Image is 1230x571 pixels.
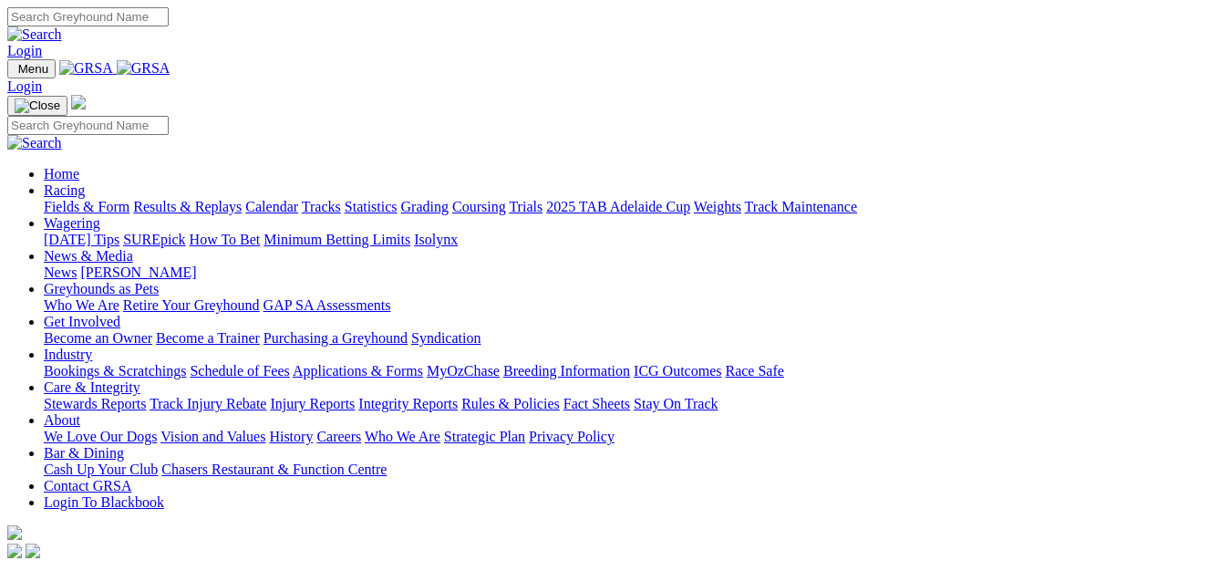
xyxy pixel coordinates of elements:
[44,462,1223,478] div: Bar & Dining
[270,396,355,411] a: Injury Reports
[44,297,119,313] a: Who We Are
[44,429,157,444] a: We Love Our Dogs
[44,297,1223,314] div: Greyhounds as Pets
[694,199,741,214] a: Weights
[411,330,481,346] a: Syndication
[44,347,92,362] a: Industry
[264,232,410,247] a: Minimum Betting Limits
[26,544,40,558] img: twitter.svg
[44,265,1223,281] div: News & Media
[302,199,341,214] a: Tracks
[365,429,440,444] a: Who We Are
[427,363,500,379] a: MyOzChase
[461,396,560,411] a: Rules & Policies
[44,412,80,428] a: About
[160,429,265,444] a: Vision and Values
[44,199,1223,215] div: Racing
[44,182,85,198] a: Racing
[44,379,140,395] a: Care & Integrity
[44,462,158,477] a: Cash Up Your Club
[44,314,120,329] a: Get Involved
[150,396,266,411] a: Track Injury Rebate
[7,78,42,94] a: Login
[44,248,133,264] a: News & Media
[546,199,690,214] a: 2025 TAB Adelaide Cup
[7,544,22,558] img: facebook.svg
[190,232,261,247] a: How To Bet
[293,363,423,379] a: Applications & Forms
[44,232,119,247] a: [DATE] Tips
[414,232,458,247] a: Isolynx
[44,494,164,510] a: Login To Blackbook
[44,363,1223,379] div: Industry
[44,445,124,461] a: Bar & Dining
[7,7,169,26] input: Search
[59,60,113,77] img: GRSA
[7,59,56,78] button: Toggle navigation
[269,429,313,444] a: History
[44,265,77,280] a: News
[7,135,62,151] img: Search
[44,363,186,379] a: Bookings & Scratchings
[7,96,67,116] button: Toggle navigation
[725,363,783,379] a: Race Safe
[44,396,1223,412] div: Care & Integrity
[15,99,60,113] img: Close
[44,215,100,231] a: Wagering
[44,429,1223,445] div: About
[123,297,260,313] a: Retire Your Greyhound
[509,199,543,214] a: Trials
[80,265,196,280] a: [PERSON_NAME]
[7,43,42,58] a: Login
[44,478,131,493] a: Contact GRSA
[44,199,129,214] a: Fields & Form
[44,281,159,296] a: Greyhounds as Pets
[264,297,391,313] a: GAP SA Assessments
[563,396,630,411] a: Fact Sheets
[44,166,79,182] a: Home
[44,330,1223,347] div: Get Involved
[123,232,185,247] a: SUREpick
[264,330,408,346] a: Purchasing a Greyhound
[117,60,171,77] img: GRSA
[529,429,615,444] a: Privacy Policy
[190,363,289,379] a: Schedule of Fees
[7,26,62,43] img: Search
[133,199,242,214] a: Results & Replays
[161,462,387,477] a: Chasers Restaurant & Function Centre
[745,199,857,214] a: Track Maintenance
[358,396,458,411] a: Integrity Reports
[401,199,449,214] a: Grading
[71,95,86,109] img: logo-grsa-white.png
[634,363,721,379] a: ICG Outcomes
[452,199,506,214] a: Coursing
[245,199,298,214] a: Calendar
[503,363,630,379] a: Breeding Information
[7,525,22,540] img: logo-grsa-white.png
[156,330,260,346] a: Become a Trainer
[634,396,718,411] a: Stay On Track
[345,199,398,214] a: Statistics
[44,330,152,346] a: Become an Owner
[44,396,146,411] a: Stewards Reports
[44,232,1223,248] div: Wagering
[444,429,525,444] a: Strategic Plan
[18,62,48,76] span: Menu
[316,429,361,444] a: Careers
[7,116,169,135] input: Search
